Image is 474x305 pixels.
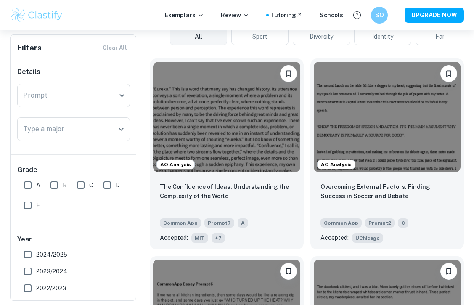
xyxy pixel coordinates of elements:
img: undefined Common App example thumbnail: Overcoming External Factors: Finding Suc [314,62,461,172]
span: 2024/2025 [36,250,67,259]
p: Accepted: [160,233,188,242]
p: Accepted: [320,233,349,242]
button: SO [371,7,388,24]
h6: Year [17,234,130,244]
span: AO Analysis [157,161,194,168]
span: All [195,32,202,41]
h6: SO [375,11,384,20]
h6: Grade [17,165,130,175]
h6: Details [17,67,130,77]
a: Tutoring [270,11,303,20]
span: Family [435,32,453,41]
img: Clastify logo [10,7,64,24]
button: Bookmark [280,65,297,82]
a: AO AnalysisBookmarkThe Confluence of Ideas: Understanding the Complexity of the WorldCommon AppPr... [150,58,304,249]
img: undefined Common App example thumbnail: The Confluence of Ideas: Understanding t [153,62,300,172]
p: Overcoming External Factors: Finding Success in Soccer and Debate [320,182,454,201]
p: Review [221,11,249,20]
span: Sport [252,32,267,41]
button: Help and Feedback [350,8,364,22]
span: A [36,180,40,190]
span: 2022/2023 [36,284,66,293]
button: Bookmark [440,263,457,280]
span: Prompt 7 [204,218,234,228]
button: Bookmark [440,65,457,82]
span: C [398,218,408,228]
a: AO AnalysisBookmarkOvercoming External Factors: Finding Success in Soccer and DebateCommon AppPro... [310,58,464,249]
a: Schools [320,11,343,20]
span: A [238,218,248,228]
span: Prompt 2 [365,218,395,228]
button: Open [115,123,127,135]
span: AO Analysis [318,161,355,168]
span: F [36,201,40,210]
span: D [116,180,120,190]
span: Identity [372,32,393,41]
span: Common App [160,218,201,228]
button: UPGRADE NOW [405,8,464,23]
p: Exemplars [165,11,204,20]
span: UChicago [352,233,383,243]
span: MIT [191,233,208,243]
span: C [89,180,93,190]
span: Common App [320,218,362,228]
span: B [63,180,67,190]
p: The Confluence of Ideas: Understanding the Complexity of the World [160,182,294,201]
span: + 7 [212,233,225,243]
h6: Filters [17,42,42,54]
button: Bookmark [280,263,297,280]
span: 2023/2024 [36,267,67,276]
span: Diversity [310,32,333,41]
